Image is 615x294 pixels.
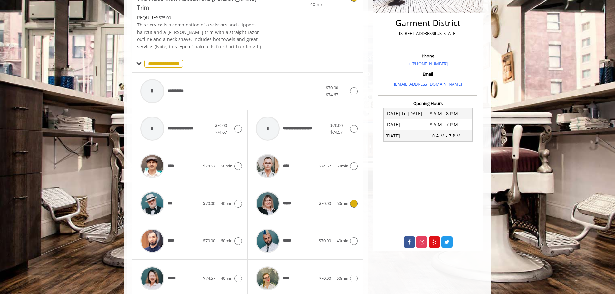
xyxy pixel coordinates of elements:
[408,61,448,66] a: + [PHONE_NUMBER]
[378,101,477,106] h3: Opening Hours
[221,200,233,206] span: 40min
[221,238,233,244] span: 60min
[217,163,219,169] span: |
[380,54,476,58] h3: Phone
[217,200,219,206] span: |
[137,14,267,21] div: $75.00
[319,200,331,206] span: $70.00
[428,119,472,130] td: 8 A.M - 7 P.M
[137,21,267,50] p: This service is a combination of a scissors and clippers haircut and a [PERSON_NAME] trim with a ...
[337,163,348,169] span: 60min
[326,85,340,97] span: $70.00 - $74.67
[337,238,348,244] span: 40min
[203,275,215,281] span: $74.57
[217,275,219,281] span: |
[330,122,345,135] span: $70.00 - $74.57
[428,108,472,119] td: 8 A.M - 8 P.M
[384,130,428,141] td: [DATE]
[137,15,159,21] span: This service needs some Advance to be paid before we block your appointment
[333,238,335,244] span: |
[319,163,331,169] span: $74.67
[221,275,233,281] span: 40min
[337,200,348,206] span: 60min
[203,163,215,169] span: $74.67
[203,238,215,244] span: $70.00
[203,200,215,206] span: $70.00
[221,163,233,169] span: 60min
[428,130,472,141] td: 10 A.M - 7 P.M
[380,18,476,28] h2: Garment District
[319,275,331,281] span: $70.00
[333,275,335,281] span: |
[215,122,229,135] span: $70.00 - $74.67
[384,119,428,130] td: [DATE]
[394,81,462,87] a: [EMAIL_ADDRESS][DOMAIN_NAME]
[217,238,219,244] span: |
[337,275,348,281] span: 60min
[380,30,476,37] p: [STREET_ADDRESS][US_STATE]
[380,72,476,76] h3: Email
[333,163,335,169] span: |
[286,1,324,8] span: 40min
[319,238,331,244] span: $70.00
[333,200,335,206] span: |
[384,108,428,119] td: [DATE] To [DATE]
